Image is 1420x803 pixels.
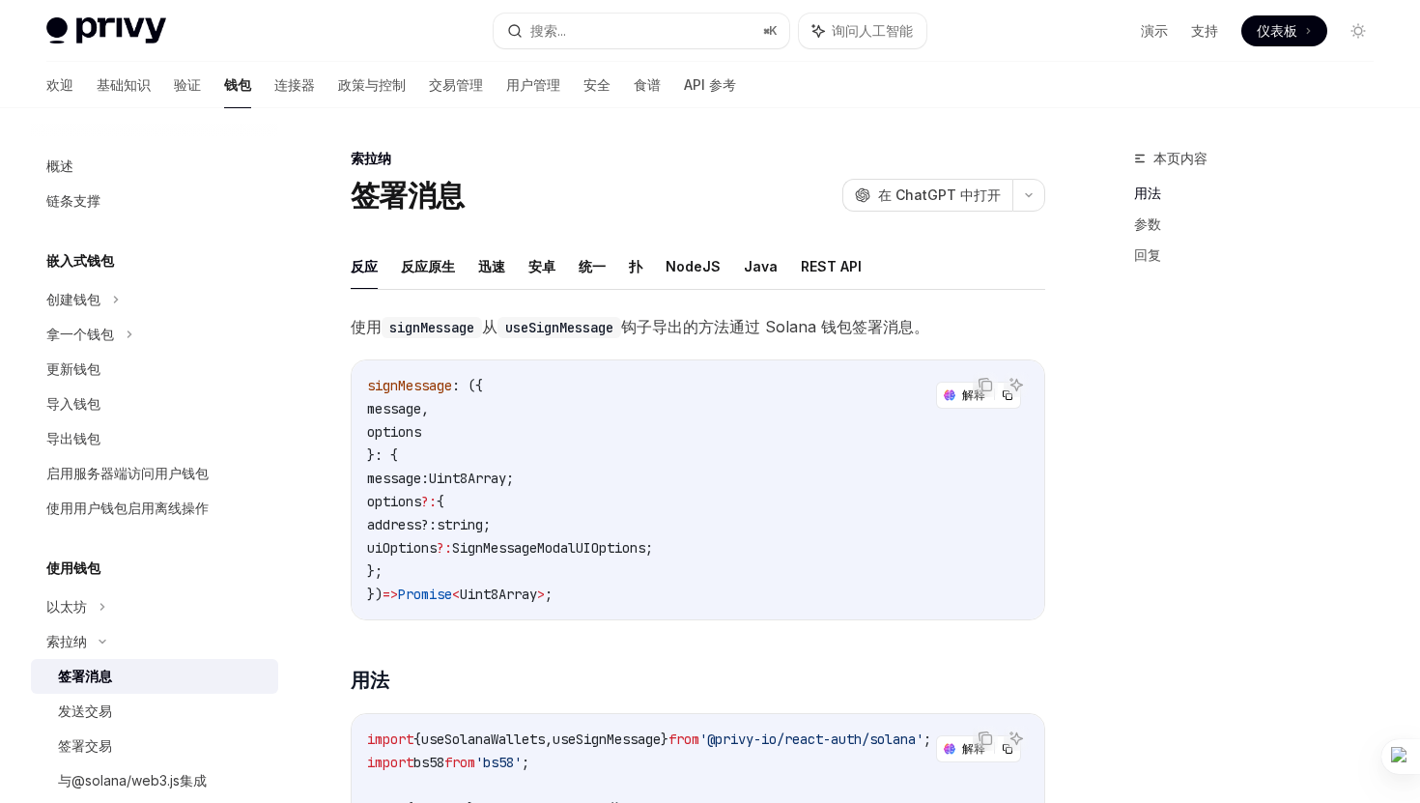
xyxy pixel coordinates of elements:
[621,317,929,336] font: 钩子导出的方法通过 Solana 钱包签署消息。
[421,493,437,510] span: ?:
[46,360,100,377] font: 更新钱包
[413,731,421,748] span: {
[437,539,452,557] span: ?:
[497,317,621,338] code: useSignMessage
[367,754,413,771] span: import
[832,22,913,39] font: 询问人工智能
[31,421,278,456] a: 导出钱包
[452,539,645,557] span: SignMessageModalUIOptions
[629,244,642,289] button: 扑
[58,772,207,789] font: 与@solana/web3.js集成
[429,470,506,487] span: Uint8Array
[97,62,151,108] a: 基础知识
[1134,185,1161,201] font: 用法
[1004,372,1029,397] button: 询问人工智能
[478,244,505,289] button: 迅速
[506,76,560,93] font: 用户管理
[413,754,444,771] span: bs58
[545,731,553,748] span: ,
[769,23,778,38] font: K
[46,559,100,576] font: 使用钱包
[367,493,421,510] span: options
[31,352,278,387] a: 更新钱包
[429,62,483,108] a: 交易管理
[452,586,460,603] span: <
[46,633,87,649] font: 索拉纳
[1343,15,1374,46] button: 切换暗模式
[923,731,931,748] span: ;
[645,539,653,557] span: ;
[522,754,529,771] span: ;
[429,516,437,533] span: :
[351,258,378,274] font: 反应
[224,62,251,108] a: 钱包
[801,258,862,274] font: REST API
[58,703,112,719] font: 发送交易
[744,258,778,274] font: Java
[46,395,100,412] font: 导入钱包
[1141,22,1168,39] font: 演示
[351,317,382,336] font: 使用
[367,539,437,557] span: uiOptions
[799,14,926,48] button: 询问人工智能
[31,729,278,763] a: 签署交易
[973,726,998,751] button: 复制代码块中的内容
[274,62,315,108] a: 连接器
[634,62,661,108] a: 食谱
[46,430,100,446] font: 导出钱包
[744,244,778,289] button: Java
[367,516,429,533] span: address?
[224,76,251,93] font: 钱包
[878,186,1001,203] font: 在 ChatGPT 中打开
[478,258,505,274] font: 迅速
[530,22,566,39] font: 搜索...
[97,76,151,93] font: 基础知识
[842,179,1012,212] button: 在 ChatGPT 中打开
[506,470,514,487] span: ;
[351,669,388,692] font: 用法
[483,516,491,533] span: ;
[444,754,475,771] span: from
[429,76,483,93] font: 交易管理
[545,586,553,603] span: ;
[58,668,112,684] font: 签署消息
[351,244,378,289] button: 反应
[401,258,455,274] font: 反应原生
[973,372,998,397] button: 复制代码块中的内容
[351,150,391,166] font: 索拉纳
[46,291,100,307] font: 创建钱包
[482,317,497,336] font: 从
[1134,215,1161,232] font: 参数
[528,258,555,274] font: 安卓
[174,62,201,108] a: 验证
[1191,21,1218,41] a: 支持
[46,252,114,269] font: 嵌入式钱包
[398,586,452,603] span: Promise
[528,244,555,289] button: 安卓
[1134,246,1161,263] font: 回复
[367,377,452,394] span: signMessage
[1257,22,1297,39] font: 仪表板
[174,76,201,93] font: 验证
[46,326,114,342] font: 拿一个钱包
[537,586,545,603] span: >
[1004,726,1029,751] button: 询问人工智能
[421,731,545,748] span: useSolanaWallets
[661,731,668,748] span: }
[579,244,606,289] button: 统一
[338,76,406,93] font: 政策与控制
[46,158,73,174] font: 概述
[801,244,862,289] button: REST API
[634,76,661,93] font: 食谱
[351,178,464,213] font: 签署消息
[31,456,278,491] a: 启用服务器端访问用户钱包
[31,149,278,184] a: 概述
[367,446,398,464] span: }: {
[583,62,611,108] a: 安全
[46,465,209,481] font: 启用服务器端访问用户钱包
[46,17,166,44] img: 灯光标志
[31,659,278,694] a: 签署消息
[1134,240,1389,271] a: 回复
[684,76,736,93] font: API 参考
[367,470,429,487] span: message:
